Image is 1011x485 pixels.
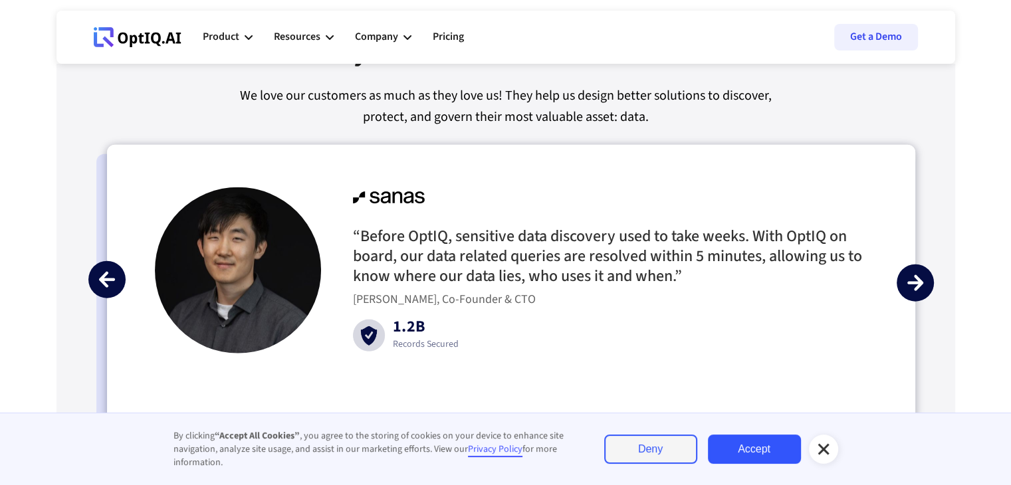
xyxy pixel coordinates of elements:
div: By clicking , you agree to the storing of cookies on your device to enhance site navigation, anal... [173,429,578,469]
div: 1 of 3 [107,145,915,396]
div: [PERSON_NAME], Co-Founder & CTO [353,293,544,306]
div: Company [355,28,398,46]
div: Company [355,17,411,57]
a: Deny [604,435,697,464]
div: next slide [897,264,934,302]
div: Product [203,17,253,57]
div: Product [203,28,239,46]
div: 1.2B [393,320,459,338]
div: We love our customers as much as they love us! They help us design better solutions to discover, ... [96,85,915,128]
a: Privacy Policy [468,442,522,457]
div: Resources [274,28,320,46]
a: Get a Demo [834,24,918,50]
h3: “Before OptIQ, sensitive data discovery used to take weeks. With OptIQ on board, our data related... [353,227,867,286]
a: Pricing [433,17,464,57]
div: Resources [274,17,334,57]
strong: “Accept All Cookies” [215,429,300,442]
div: Records Secured [393,338,459,351]
div: carousel [107,145,915,422]
a: Webflow Homepage [94,17,181,57]
div: previous slide [88,261,126,298]
a: Accept [708,435,801,464]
